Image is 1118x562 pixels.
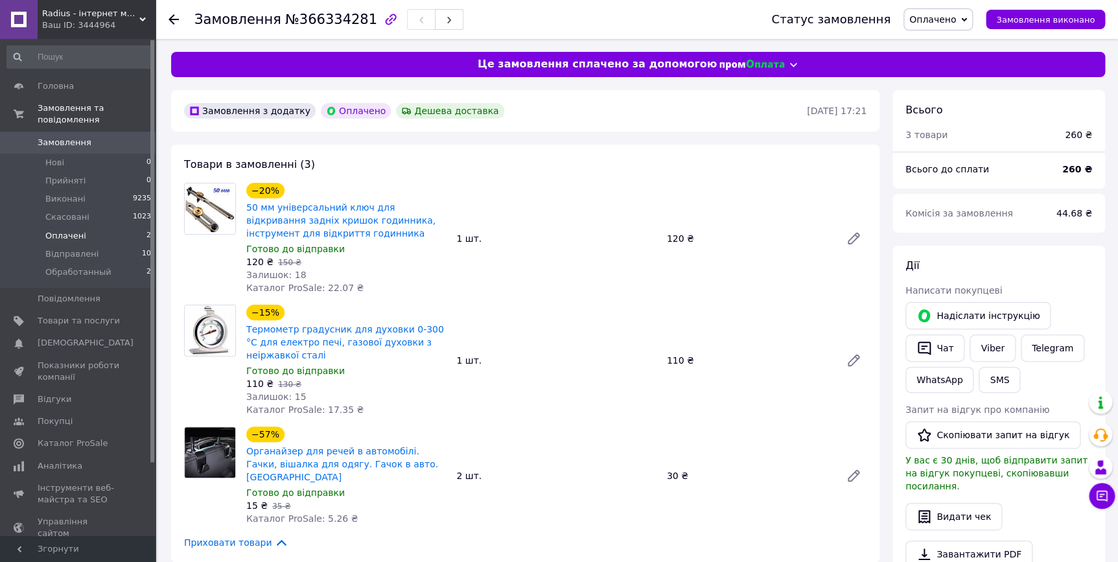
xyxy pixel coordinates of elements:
[905,367,973,393] a: WhatsApp
[1056,208,1092,218] span: 44.68 ₴
[45,266,111,278] span: Обработанный
[184,103,316,119] div: Замовлення з додатку
[42,19,156,31] div: Ваш ID: 3444964
[45,230,86,242] span: Оплачені
[246,427,285,442] div: −57%
[38,438,108,449] span: Каталог ProSale
[246,202,436,239] a: 50 мм універсальний ключ для відкривання задніх кришок годинника, інструмент для відкриття годинника
[905,302,1051,329] button: Надіслати інструкцію
[42,8,139,19] span: Radius - інтернет магазин.
[45,248,99,260] span: Відправлені
[38,315,120,327] span: Товари та послуги
[662,229,835,248] div: 120 ₴
[841,347,867,373] a: Редагувати
[905,455,1088,491] span: У вас є 30 днів, щоб відправити запит на відгук покупцеві, скопіювавши посилання.
[38,360,120,383] span: Показники роботи компанії
[246,487,345,498] span: Готово до відправки
[246,379,274,389] span: 110 ₴
[1065,128,1092,141] div: 260 ₴
[146,175,151,187] span: 0
[451,467,661,485] div: 2 шт.
[841,463,867,489] a: Редагувати
[146,157,151,169] span: 0
[478,57,717,72] span: Це замовлення сплачено за допомогою
[38,460,82,472] span: Аналітика
[45,157,64,169] span: Нові
[905,503,1002,530] button: Видати чек
[396,103,504,119] div: Дешева доставка
[970,334,1015,362] a: Viber
[38,516,120,539] span: Управління сайтом
[278,380,301,389] span: 130 ₴
[451,229,661,248] div: 1 шт.
[142,248,151,260] span: 10
[979,367,1020,393] button: SMS
[905,421,1080,449] button: Скопіювати запит на відгук
[905,259,919,272] span: Дії
[662,467,835,485] div: 30 ₴
[194,12,281,27] span: Замовлення
[246,392,306,402] span: Залишок: 15
[905,404,1049,415] span: Запит на відгук про компанію
[246,183,285,198] div: −20%
[905,334,964,362] button: Чат
[38,293,100,305] span: Повідомлення
[38,102,156,126] span: Замовлення та повідомлення
[185,183,235,234] img: 50 мм універсальний ключ для відкривання задніх кришок годинника, інструмент для відкриття годинника
[184,535,288,550] span: Приховати товари
[986,10,1105,29] button: Замовлення виконано
[146,230,151,242] span: 2
[278,258,301,267] span: 150 ₴
[905,104,942,116] span: Всього
[38,393,71,405] span: Відгуки
[996,15,1095,25] span: Замовлення виконано
[272,502,290,511] span: 35 ₴
[45,193,86,205] span: Виконані
[841,226,867,252] a: Редагувати
[246,513,358,524] span: Каталог ProSale: 5.26 ₴
[905,164,989,174] span: Всього до сплати
[807,106,867,116] time: [DATE] 17:21
[771,13,891,26] div: Статус замовлення
[285,12,377,27] span: №366334281
[909,14,956,25] span: Оплачено
[905,130,948,140] span: 3 товари
[133,193,151,205] span: 9235
[451,351,661,369] div: 1 шт.
[185,305,235,356] img: Термометр градусник для духовки 0-300 °C для електро печі, газової духовки з неіржавкої сталі
[185,427,235,478] img: Органайзер для речей в автомобілі. Гачки, вішалка для одягу. Гачок в авто. Органайзер
[1062,164,1092,174] b: 260 ₴
[45,175,86,187] span: Прийняті
[905,285,1002,296] span: Написати покупцеві
[38,416,73,427] span: Покупці
[1021,334,1084,362] a: Telegram
[246,500,268,511] span: 15 ₴
[246,366,345,376] span: Готово до відправки
[6,45,152,69] input: Пошук
[1089,483,1115,509] button: Чат з покупцем
[38,337,134,349] span: [DEMOGRAPHIC_DATA]
[662,351,835,369] div: 110 ₴
[184,158,315,170] span: Товари в замовленні (3)
[169,13,179,26] div: Повернутися назад
[246,257,274,267] span: 120 ₴
[246,270,306,280] span: Залишок: 18
[146,266,151,278] span: 2
[246,244,345,254] span: Готово до відправки
[246,283,364,293] span: Каталог ProSale: 22.07 ₴
[38,80,74,92] span: Головна
[38,482,120,506] span: Інструменти веб-майстра та SEO
[246,305,285,320] div: −15%
[246,404,364,415] span: Каталог ProSale: 17.35 ₴
[905,208,1013,218] span: Комісія за замовлення
[246,446,438,482] a: Органайзер для речей в автомобілі. Гачки, вішалка для одягу. Гачок в авто. [GEOGRAPHIC_DATA]
[246,324,444,360] a: Термометр градусник для духовки 0-300 °C для електро печі, газової духовки з неіржавкої сталі
[38,137,91,148] span: Замовлення
[133,211,151,223] span: 1023
[45,211,89,223] span: Скасовані
[321,103,391,119] div: Оплачено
